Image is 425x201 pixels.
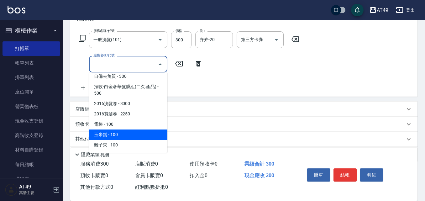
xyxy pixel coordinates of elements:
[244,161,274,167] span: 業績合計 300
[190,172,207,178] span: 扣入金 0
[377,6,388,14] div: AT49
[93,29,114,33] label: 服務名稱/代號
[3,23,60,39] button: 櫃檯作業
[3,128,60,143] a: 高階收支登錄
[3,85,60,99] a: 座位開單
[89,130,167,140] span: 玉米鬚 - 100
[8,6,25,13] img: Logo
[244,172,274,178] span: 現金應收 300
[271,35,281,45] button: Open
[70,102,417,117] div: 店販銷售
[19,190,51,196] p: 高階主管
[135,172,163,178] span: 會員卡販賣 0
[81,151,109,158] p: 隱藏業績明細
[367,4,391,17] button: AT49
[176,29,182,33] label: 價格
[190,161,218,167] span: 使用預收卡 0
[155,35,165,45] button: Open
[351,4,364,16] button: save
[80,172,108,178] span: 預收卡販賣 0
[3,143,60,157] a: 材料自購登錄
[89,82,167,98] span: 預收-白金奢華髮膜組(二次.產品) - 500
[89,98,167,109] span: 2016洗髮卷 - 3000
[3,114,60,128] a: 現金收支登錄
[89,119,167,130] span: 電棒 - 100
[75,106,94,113] p: 店販銷售
[3,172,60,186] a: 排班表
[3,157,60,172] a: 每日結帳
[393,4,417,16] button: 登出
[80,161,109,167] span: 服務消費 300
[3,41,60,56] a: 打帳單
[70,147,417,162] div: 備註及來源
[333,168,357,182] button: 結帳
[89,71,167,82] span: 自備去角質 - 300
[3,70,60,85] a: 掛單列表
[70,132,417,147] div: 其他付款方式
[19,184,51,190] h5: AT49
[3,56,60,70] a: 帳單列表
[89,109,167,119] span: 2016剪髮卷 - 2250
[135,161,158,167] span: 店販消費 0
[200,29,206,33] label: 洗-1
[93,53,114,58] label: 服務名稱/代號
[5,183,18,196] img: Person
[75,136,107,143] p: 其他付款方式
[70,117,417,132] div: 預收卡販賣
[80,184,113,190] span: 其他付款方式 0
[360,168,383,182] button: 明細
[307,168,330,182] button: 掛單
[89,140,167,150] span: 離子夾 - 100
[3,99,60,114] a: 營業儀表板
[75,121,99,128] p: 預收卡販賣
[135,184,168,190] span: 紅利點數折抵 0
[155,59,165,69] button: Close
